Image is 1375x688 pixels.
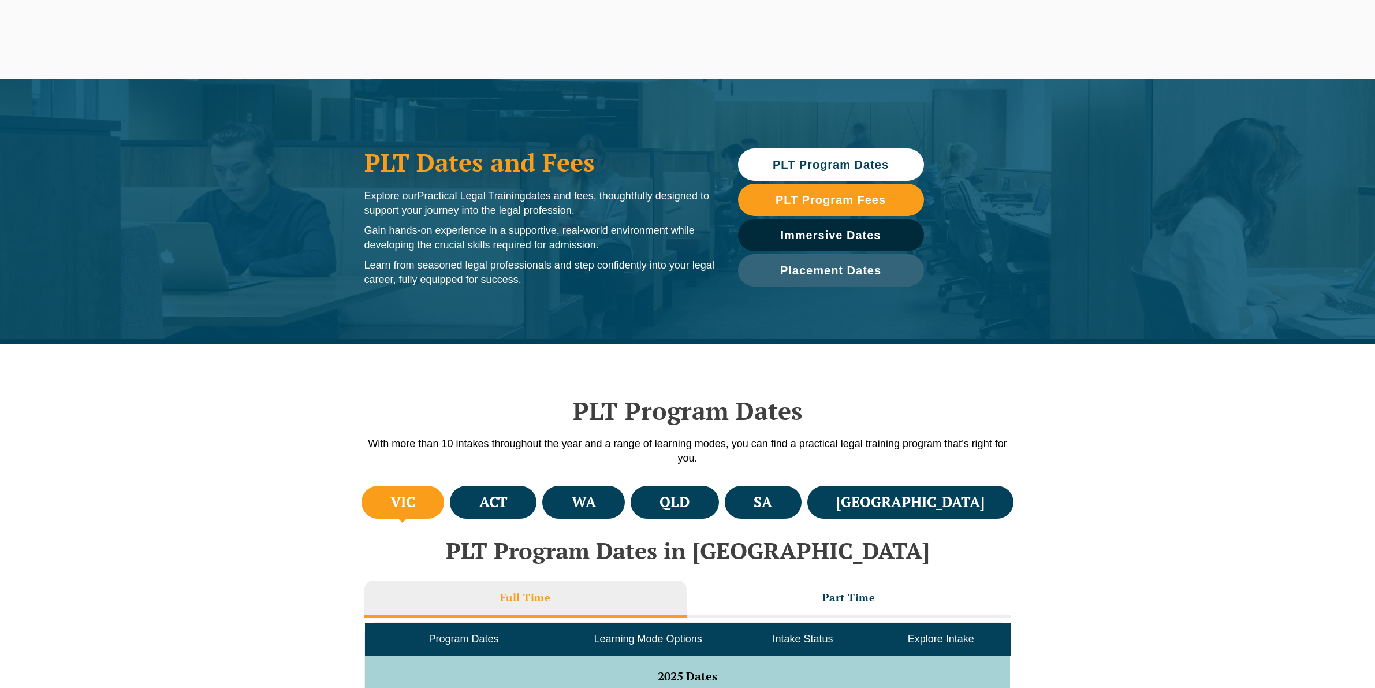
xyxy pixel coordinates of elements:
h4: WA [572,493,596,512]
h1: PLT Dates and Fees [364,148,715,177]
h2: PLT Program Dates [359,396,1017,425]
span: Explore Intake [908,633,974,645]
p: With more than 10 intakes throughout the year and a range of learning modes, you can find a pract... [359,437,1017,466]
span: Placement Dates [780,265,881,276]
span: PLT Program Fees [776,194,886,206]
a: Placement Dates [738,254,924,287]
h3: Part Time [822,591,875,604]
h4: [GEOGRAPHIC_DATA] [836,493,985,512]
h4: SA [754,493,772,512]
span: Practical Legal Training [418,190,526,202]
a: PLT Program Dates [738,148,924,181]
h3: Full Time [500,591,551,604]
span: 2025 Dates [658,668,717,684]
a: Immersive Dates [738,219,924,251]
span: Immersive Dates [781,229,881,241]
h4: VIC [390,493,415,512]
a: PLT Program Fees [738,184,924,216]
span: Learning Mode Options [594,633,702,645]
h4: QLD [659,493,690,512]
h2: PLT Program Dates in [GEOGRAPHIC_DATA] [359,538,1017,563]
h4: ACT [479,493,508,512]
p: Learn from seasoned legal professionals and step confidently into your legal career, fully equipp... [364,258,715,287]
span: Program Dates [428,633,498,645]
span: Intake Status [772,633,833,645]
p: Gain hands-on experience in a supportive, real-world environment while developing the crucial ski... [364,224,715,252]
p: Explore our dates and fees, thoughtfully designed to support your journey into the legal profession. [364,189,715,218]
span: PLT Program Dates [773,159,889,170]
